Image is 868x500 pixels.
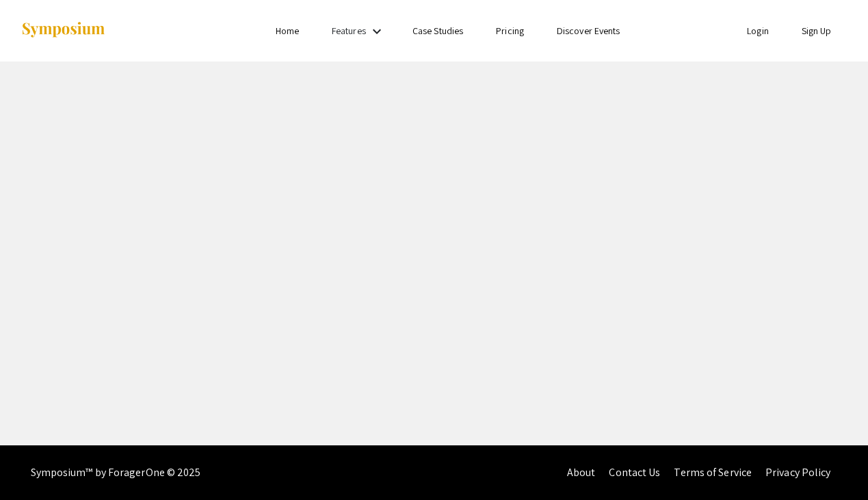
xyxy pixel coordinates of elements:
img: Symposium by ForagerOne [21,21,106,40]
mat-icon: Expand Features list [369,23,385,40]
a: Terms of Service [674,465,752,480]
a: Case Studies [412,25,463,37]
a: Login [747,25,769,37]
a: Features [332,25,366,37]
a: About [567,465,596,480]
a: Discover Events [557,25,620,37]
a: Sign Up [802,25,832,37]
a: Privacy Policy [765,465,830,480]
div: Symposium™ by ForagerOne © 2025 [31,445,201,500]
a: Pricing [496,25,524,37]
a: Contact Us [609,465,660,480]
iframe: Chat [810,439,858,490]
a: Home [276,25,299,37]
